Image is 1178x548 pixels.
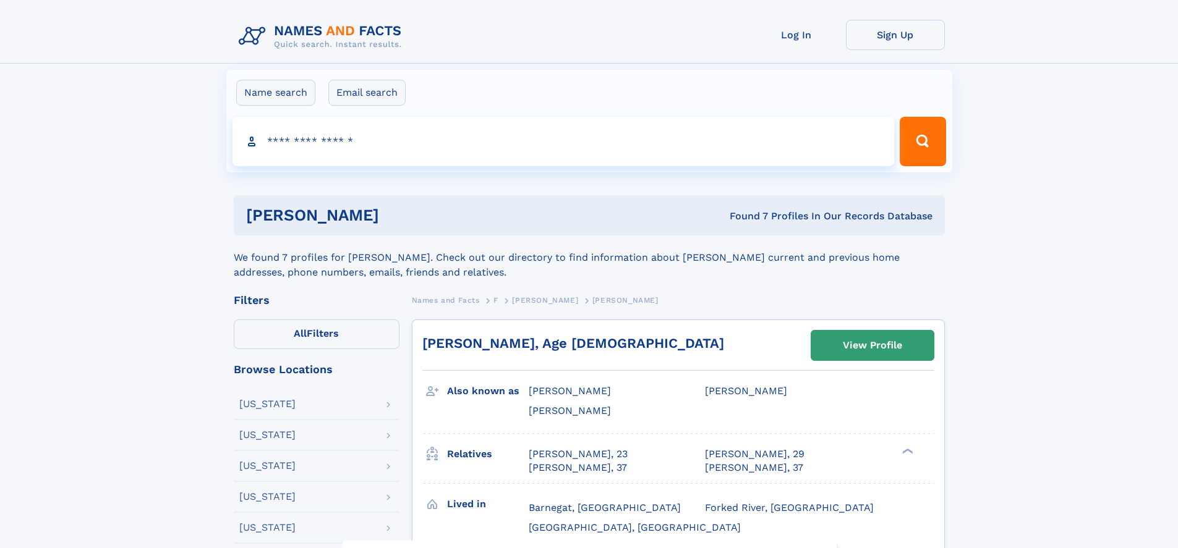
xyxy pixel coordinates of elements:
[239,523,296,533] div: [US_STATE]
[234,295,399,306] div: Filters
[554,209,933,223] div: Found 7 Profiles In Our Records Database
[529,461,627,474] a: [PERSON_NAME], 37
[747,20,846,50] a: Log In
[512,292,578,308] a: [PERSON_NAME]
[900,117,945,166] button: Search Button
[705,447,805,461] a: [PERSON_NAME], 29
[422,335,724,351] a: [PERSON_NAME], Age [DEMOGRAPHIC_DATA]
[529,385,611,397] span: [PERSON_NAME]
[239,492,296,502] div: [US_STATE]
[236,80,315,106] label: Name search
[294,327,307,339] span: All
[529,521,741,533] span: [GEOGRAPHIC_DATA], [GEOGRAPHIC_DATA]
[234,319,399,349] label: Filters
[239,430,296,440] div: [US_STATE]
[529,447,628,461] a: [PERSON_NAME], 23
[843,331,902,360] div: View Profile
[705,502,874,513] span: Forked River, [GEOGRAPHIC_DATA]
[705,385,787,397] span: [PERSON_NAME]
[705,461,803,474] a: [PERSON_NAME], 37
[846,20,945,50] a: Sign Up
[239,461,296,471] div: [US_STATE]
[328,80,406,106] label: Email search
[412,292,480,308] a: Names and Facts
[512,296,578,305] span: [PERSON_NAME]
[246,208,555,223] h1: [PERSON_NAME]
[592,296,659,305] span: [PERSON_NAME]
[447,381,529,402] h3: Also known as
[234,20,412,53] img: Logo Names and Facts
[447,494,529,515] h3: Lived in
[239,399,296,409] div: [US_STATE]
[529,502,681,513] span: Barnegat, [GEOGRAPHIC_DATA]
[234,364,399,375] div: Browse Locations
[493,292,498,308] a: F
[234,235,945,280] div: We found 7 profiles for [PERSON_NAME]. Check out our directory to find information about [PERSON_...
[493,296,498,305] span: F
[811,331,934,360] a: View Profile
[447,444,529,465] h3: Relatives
[233,117,895,166] input: search input
[529,405,611,416] span: [PERSON_NAME]
[899,447,914,455] div: ❯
